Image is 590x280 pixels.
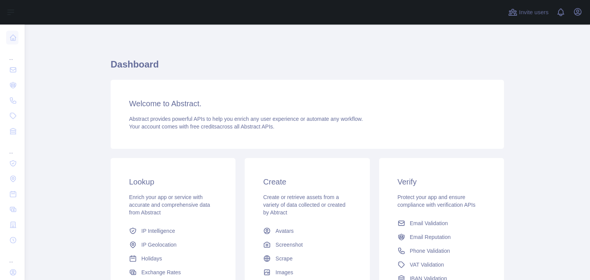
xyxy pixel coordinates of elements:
span: Protect your app and ensure compliance with verification APIs [398,194,476,208]
span: Phone Validation [410,247,450,255]
a: Avatars [260,224,354,238]
span: Enrich your app or service with accurate and comprehensive data from Abstract [129,194,210,216]
a: Exchange Rates [126,265,220,279]
h3: Welcome to Abstract. [129,98,486,109]
a: Email Reputation [394,230,489,244]
span: Email Reputation [410,233,451,241]
a: IP Intelligence [126,224,220,238]
a: Images [260,265,354,279]
a: IP Geolocation [126,238,220,252]
span: IP Intelligence [141,227,175,235]
span: Your account comes with across all Abstract APIs. [129,124,274,130]
h3: Create [263,176,351,187]
a: Holidays [126,252,220,265]
div: ... [6,46,18,61]
span: Screenshot [275,241,303,249]
div: ... [6,140,18,155]
span: Images [275,268,293,276]
span: Email Validation [410,219,448,227]
span: Abstract provides powerful APIs to help you enrich any user experience or automate any workflow. [129,116,363,122]
h3: Verify [398,176,486,187]
span: Avatars [275,227,293,235]
h1: Dashboard [111,58,504,77]
span: Invite users [519,8,549,17]
span: IP Geolocation [141,241,177,249]
h3: Lookup [129,176,217,187]
span: VAT Validation [410,261,444,268]
a: Phone Validation [394,244,489,258]
span: Scrape [275,255,292,262]
span: free credits [190,124,217,130]
a: Screenshot [260,238,354,252]
span: Exchange Rates [141,268,181,276]
span: Create or retrieve assets from a variety of data collected or created by Abtract [263,194,345,216]
div: ... [6,249,18,264]
button: Invite users [507,6,550,18]
a: Scrape [260,252,354,265]
a: Email Validation [394,216,489,230]
span: Holidays [141,255,162,262]
a: VAT Validation [394,258,489,272]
